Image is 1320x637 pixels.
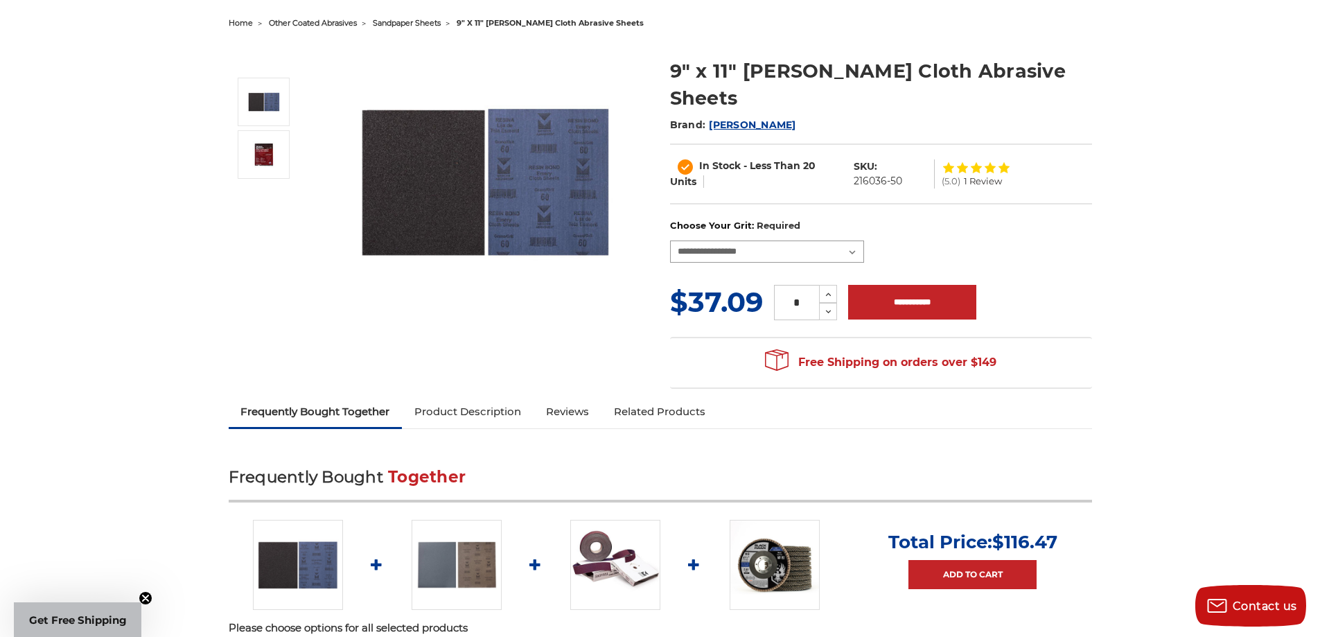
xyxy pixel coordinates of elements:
[670,219,1092,233] label: Choose Your Grit:
[229,620,1092,636] p: Please choose options for all selected products
[670,175,696,188] span: Units
[139,591,152,605] button: Close teaser
[908,560,1037,589] a: Add to Cart
[253,520,343,610] img: 9" x 11" Emery Cloth Sheets
[803,159,816,172] span: 20
[765,349,996,376] span: Free Shipping on orders over $149
[670,285,763,319] span: $37.09
[269,18,357,28] a: other coated abrasives
[29,613,127,627] span: Get Free Shipping
[14,602,141,637] div: Get Free ShippingClose teaser
[229,396,403,427] a: Frequently Bought Together
[347,43,624,320] img: 9" x 11" Emery Cloth Sheets
[854,159,877,174] dt: SKU:
[757,220,800,231] small: Required
[1195,585,1306,627] button: Contact us
[1233,600,1297,613] span: Contact us
[670,58,1092,112] h1: 9" x 11" [PERSON_NAME] Cloth Abrasive Sheets
[888,531,1057,553] p: Total Price:
[942,177,960,186] span: (5.0)
[601,396,718,427] a: Related Products
[992,531,1057,553] span: $116.47
[402,396,534,427] a: Product Description
[373,18,441,28] a: sandpaper sheets
[388,467,466,487] span: Together
[229,467,383,487] span: Frequently Bought
[229,18,253,28] a: home
[670,119,706,131] span: Brand:
[964,177,1002,186] span: 1 Review
[699,159,741,172] span: In Stock
[743,159,800,172] span: - Less Than
[457,18,644,28] span: 9" x 11" [PERSON_NAME] cloth abrasive sheets
[247,141,281,168] img: Emery Cloth 50 Pack
[534,396,601,427] a: Reviews
[854,174,902,189] dd: 216036-50
[709,119,795,131] a: [PERSON_NAME]
[247,85,281,119] img: 9" x 11" Emery Cloth Sheets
